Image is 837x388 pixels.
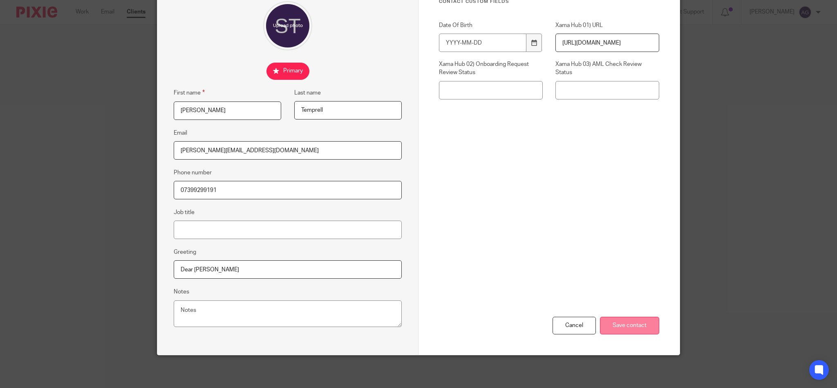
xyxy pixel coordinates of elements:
[174,129,187,137] label: Email
[174,88,205,97] label: First name
[600,317,659,334] input: Save contact
[555,60,659,77] label: Xama Hub 03) AML Check Review Status
[439,60,543,77] label: Xama Hub 02) Onboarding Request Review Status
[439,34,526,52] input: YYYY-MM-DD
[294,89,321,97] label: Last name
[174,248,196,256] label: Greeting
[174,208,195,217] label: Job title
[174,260,402,279] input: e.g. Dear Mrs. Appleseed or Hi Sam
[555,21,659,29] label: Xama Hub 01) URL
[439,21,543,29] label: Date Of Birth
[553,317,596,334] div: Cancel
[174,288,189,296] label: Notes
[174,169,212,177] label: Phone number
